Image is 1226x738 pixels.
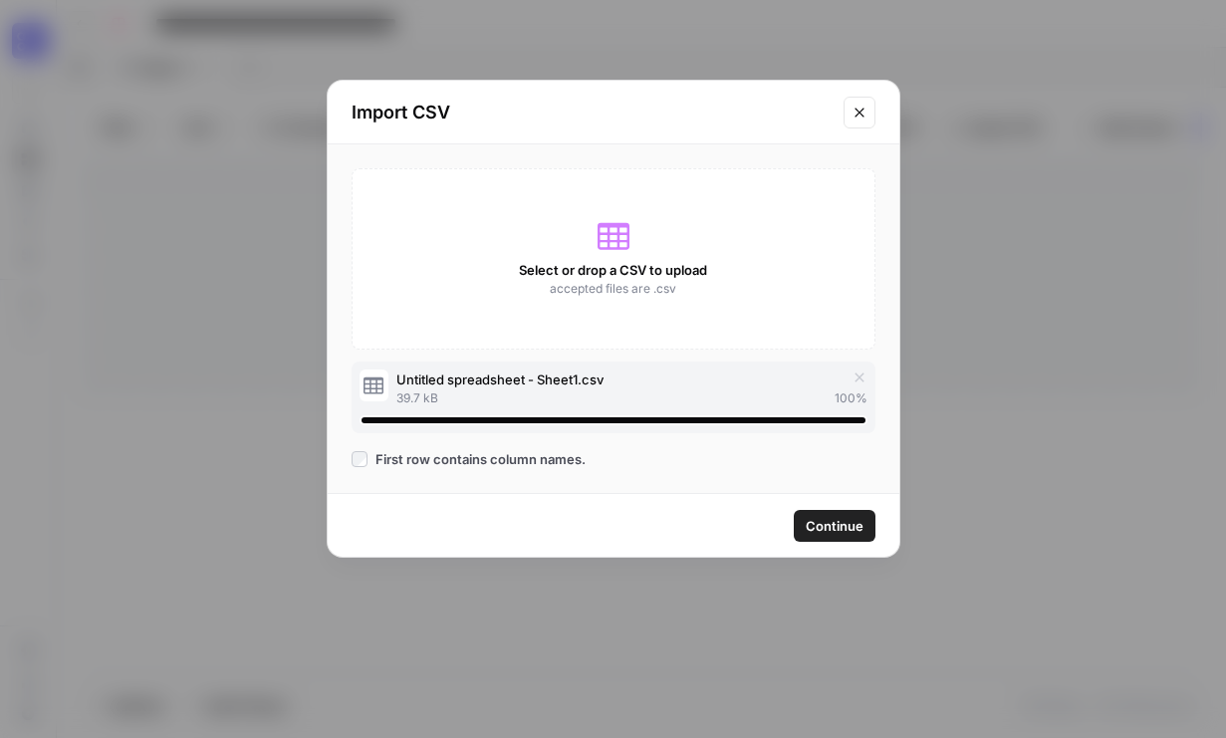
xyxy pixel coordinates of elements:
[794,510,875,542] button: Continue
[375,449,586,469] span: First row contains column names.
[550,280,676,298] span: accepted files are .csv
[806,516,863,536] span: Continue
[396,369,604,389] span: Untitled spreadsheet - Sheet1.csv
[352,451,368,467] input: First row contains column names.
[835,389,867,407] span: 100 %
[352,99,832,126] h2: Import CSV
[844,97,875,128] button: Close modal
[519,260,707,280] span: Select or drop a CSV to upload
[396,389,438,407] span: 39.7 kB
